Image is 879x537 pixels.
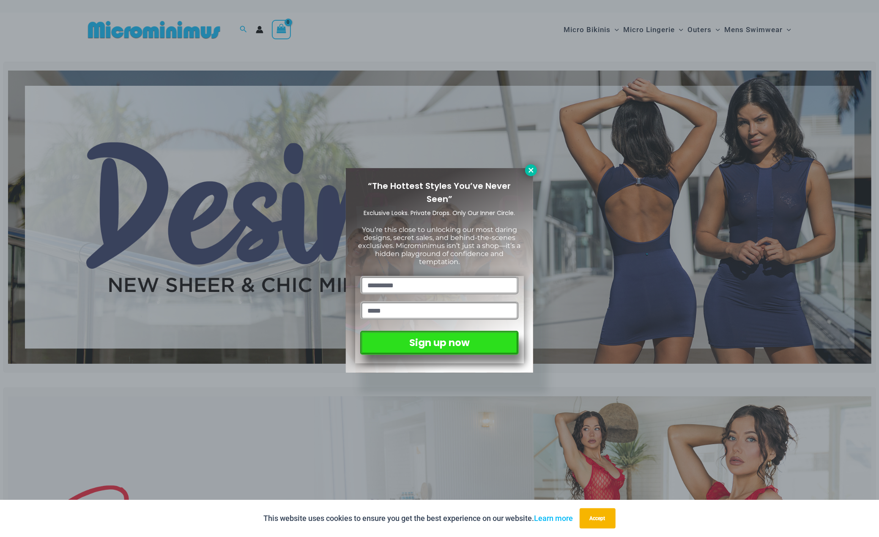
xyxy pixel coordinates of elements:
span: You’re this close to unlocking our most daring designs, secret sales, and behind-the-scenes exclu... [359,226,521,266]
a: Learn more [534,514,573,523]
p: This website uses cookies to ensure you get the best experience on our website. [264,512,573,525]
button: Accept [580,508,616,529]
span: Exclusive Looks. Private Drops. Only Our Inner Circle. [364,209,515,217]
button: Close [525,164,537,176]
span: “The Hottest Styles You’ve Never Seen” [368,180,511,205]
button: Sign up now [360,331,519,355]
